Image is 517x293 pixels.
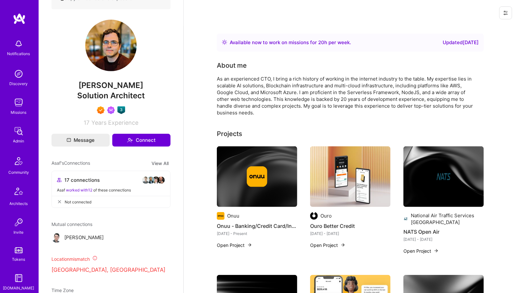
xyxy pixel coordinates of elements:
[310,222,391,230] h4: Ouro Better Credit
[11,109,27,116] div: Missions
[433,166,454,187] img: Company logo
[227,212,239,219] div: Onuu
[443,39,479,46] div: Updated [DATE]
[14,229,24,236] div: Invite
[222,40,227,45] img: Availability
[67,138,71,142] i: icon Mail
[13,138,24,144] div: Admin
[12,125,25,138] img: admin teamwork
[51,81,171,90] span: [PERSON_NAME]
[142,176,150,184] img: avatar
[217,242,252,249] button: Open Project
[51,266,171,274] p: [GEOGRAPHIC_DATA], [GEOGRAPHIC_DATA]
[51,160,90,167] span: Asaf's Connections
[97,106,105,114] img: Exceptional A.Teamer
[403,228,484,236] h4: NATS Open Air
[51,256,171,262] div: Location mismatch
[340,242,346,248] img: arrow-right
[85,20,137,71] img: User Avatar
[10,80,28,87] div: Discovery
[7,50,30,57] div: Notifications
[15,247,23,253] img: tokens
[3,285,34,291] div: [DOMAIN_NAME]
[57,187,165,193] div: Asaf of these connections
[157,176,165,184] img: avatar
[403,215,408,223] img: Company logo
[217,129,242,139] div: Projects
[12,216,25,229] img: Invite
[434,248,439,253] img: arrow-right
[51,232,62,243] img: Tomislav Peharda
[51,134,110,147] button: Message
[247,166,267,187] img: Company logo
[247,242,252,248] img: arrow-right
[8,169,29,176] div: Community
[64,177,100,183] span: 17 connections
[217,61,247,70] div: About me
[112,134,171,147] button: Connect
[152,176,160,184] img: avatar
[65,199,91,205] span: Not connected
[107,106,115,114] img: Been on Mission
[57,199,62,204] i: icon CloseGray
[51,221,171,228] span: Mutual connections
[64,234,104,241] span: [PERSON_NAME]
[320,212,332,219] div: Ouro
[310,212,318,220] img: Company logo
[217,222,297,230] h4: Onuu - Banking/Credit Card/Insurance B2C app
[411,212,484,226] div: National Air Traffic Services [GEOGRAPHIC_DATA]
[12,272,25,285] img: guide book
[403,146,484,207] img: cover
[12,256,25,263] div: Tokens
[10,200,28,207] div: Architects
[403,236,484,243] div: [DATE] - [DATE]
[77,91,145,100] span: Solution Architect
[51,171,171,208] button: 17 connectionsavataravataravataravatarAsaf worked with12 of these connectionsNot connected
[57,178,62,182] i: icon Collaborator
[310,242,346,249] button: Open Project
[13,13,26,24] img: logo
[318,39,324,45] span: 20
[147,176,155,184] img: avatar
[12,37,25,50] img: bell
[91,119,138,126] span: Years Experience
[127,137,133,143] i: icon Connect
[310,230,391,237] div: [DATE] - [DATE]
[217,230,297,237] div: [DATE] - Present
[66,188,92,192] span: worked with 12
[217,75,474,116] div: As an experienced CTO, I bring a rich history of working in the internet industry to the table. M...
[217,146,297,207] img: cover
[150,160,171,167] button: View All
[11,153,26,169] img: Community
[403,248,439,254] button: Open Project
[217,212,225,220] img: Company logo
[84,119,89,126] span: 17
[230,39,351,46] div: Available now to work on missions for h per week .
[12,96,25,109] img: teamwork
[51,288,74,293] span: Time Zone
[11,185,26,200] img: Architects
[12,67,25,80] img: discovery
[310,146,391,207] img: Ouro Better Credit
